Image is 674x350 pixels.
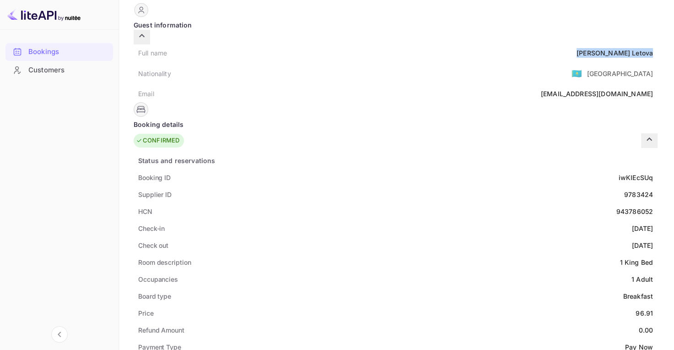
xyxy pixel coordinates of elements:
[632,241,653,250] div: [DATE]
[616,207,653,216] div: 943786052
[28,47,59,57] ya-tr-span: Bookings
[7,7,81,22] img: LiteAPI logo
[138,157,215,164] ya-tr-span: Status and reservations
[572,65,582,82] span: United States
[138,275,178,283] ya-tr-span: Occupancies
[577,49,630,57] ya-tr-span: [PERSON_NAME]
[620,258,653,266] ya-tr-span: 1 King Bed
[623,292,653,300] ya-tr-span: Breakfast
[5,61,113,78] a: Customers
[138,174,171,181] ya-tr-span: Booking ID
[5,61,113,79] div: Customers
[632,49,653,57] ya-tr-span: Letova
[624,190,653,199] div: 9783424
[138,292,171,300] ya-tr-span: Board type
[638,325,653,335] div: 0.00
[636,308,653,318] div: 96.91
[143,136,179,145] ya-tr-span: CONFIRMED
[134,20,192,30] ya-tr-span: Guest information
[138,309,154,317] ya-tr-span: Price
[138,241,168,249] ya-tr-span: Check out
[587,70,653,77] ya-tr-span: [GEOGRAPHIC_DATA]
[138,208,152,215] ya-tr-span: HCN
[541,90,653,98] ya-tr-span: [EMAIL_ADDRESS][DOMAIN_NAME]
[5,43,113,60] a: Bookings
[619,174,653,181] ya-tr-span: iwKIEcSUq
[572,68,582,78] ya-tr-span: 🇰🇿
[632,224,653,233] div: [DATE]
[138,326,184,334] ya-tr-span: Refund Amount
[28,65,65,76] ya-tr-span: Customers
[138,90,154,98] ya-tr-span: Email
[138,70,171,77] ya-tr-span: Nationality
[5,43,113,61] div: Bookings
[138,49,167,57] ya-tr-span: Full name
[138,224,165,232] ya-tr-span: Check-in
[51,326,68,343] button: Collapse navigation
[138,191,172,198] ya-tr-span: Supplier ID
[134,120,183,129] ya-tr-span: Booking details
[138,258,191,266] ya-tr-span: Room description
[631,275,653,283] ya-tr-span: 1 Adult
